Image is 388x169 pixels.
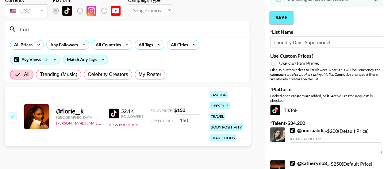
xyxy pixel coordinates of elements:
input: Search by User Name [16,24,247,34]
div: transitions [209,134,236,141]
label: Use Custom Prices? [270,53,383,59]
div: All Countries [92,40,122,49]
div: All Prices [10,40,34,49]
div: fashion [209,91,228,98]
span: Use Custom Prices [279,60,319,66]
label: List Name [270,29,383,35]
a: @katherynb8_ [290,160,329,166]
span: All [24,71,29,78]
div: Followers [121,114,143,119]
img: TikTok [290,161,295,166]
button: View Full Stats [109,122,138,127]
img: TikTok [109,109,119,118]
div: body positivity [209,124,243,131]
label: Platform [270,86,383,92]
div: [GEOGRAPHIC_DATA] [56,115,102,120]
div: Any Followers [47,40,79,49]
div: Display custom prices to list viewers. Note: This will lock currency and campaign type . Cannot b... [270,67,383,81]
div: travel [209,113,225,120]
label: Talent - $ 34,200 [270,120,383,126]
div: Internal Notes: [290,136,382,141]
div: 52.4K [121,108,143,114]
strong: $ 150 [174,107,185,113]
em: for bookers using this list [294,72,333,77]
div: All Tags [135,40,154,49]
div: TikTok [270,105,383,115]
img: YouTube [111,6,121,16]
button: Save [270,12,293,24]
div: - $ 200 (Default Price) [290,127,382,154]
div: lifestyle [209,102,230,109]
img: TikTok [290,128,295,133]
div: USD [6,6,47,16]
span: Celebrity Creators [88,71,128,78]
img: TikTok [270,105,280,115]
a: [PERSON_NAME][EMAIL_ADDRESS][PERSON_NAME][DOMAIN_NAME] [56,120,176,125]
span: Song Price: [151,108,173,113]
span: Trending (Music) [40,71,77,78]
span: My Roster [139,71,161,78]
input: 150 [176,114,200,126]
div: Match Any Tags [63,55,108,64]
div: @ florie__k [56,107,102,115]
img: Instagram [86,6,96,16]
a: @nouraabdi_ [290,127,325,133]
span: Offer Price: [151,118,175,123]
div: Locked once creators are added, or if "Active Creator Request" is checked. [270,94,383,103]
img: TikTok [62,6,72,16]
div: Avg Views [10,55,60,64]
div: Remove selected talent to change your currency [5,3,48,18]
div: All Cities [167,40,189,49]
div: Remove selected talent to change platforms [53,4,125,17]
